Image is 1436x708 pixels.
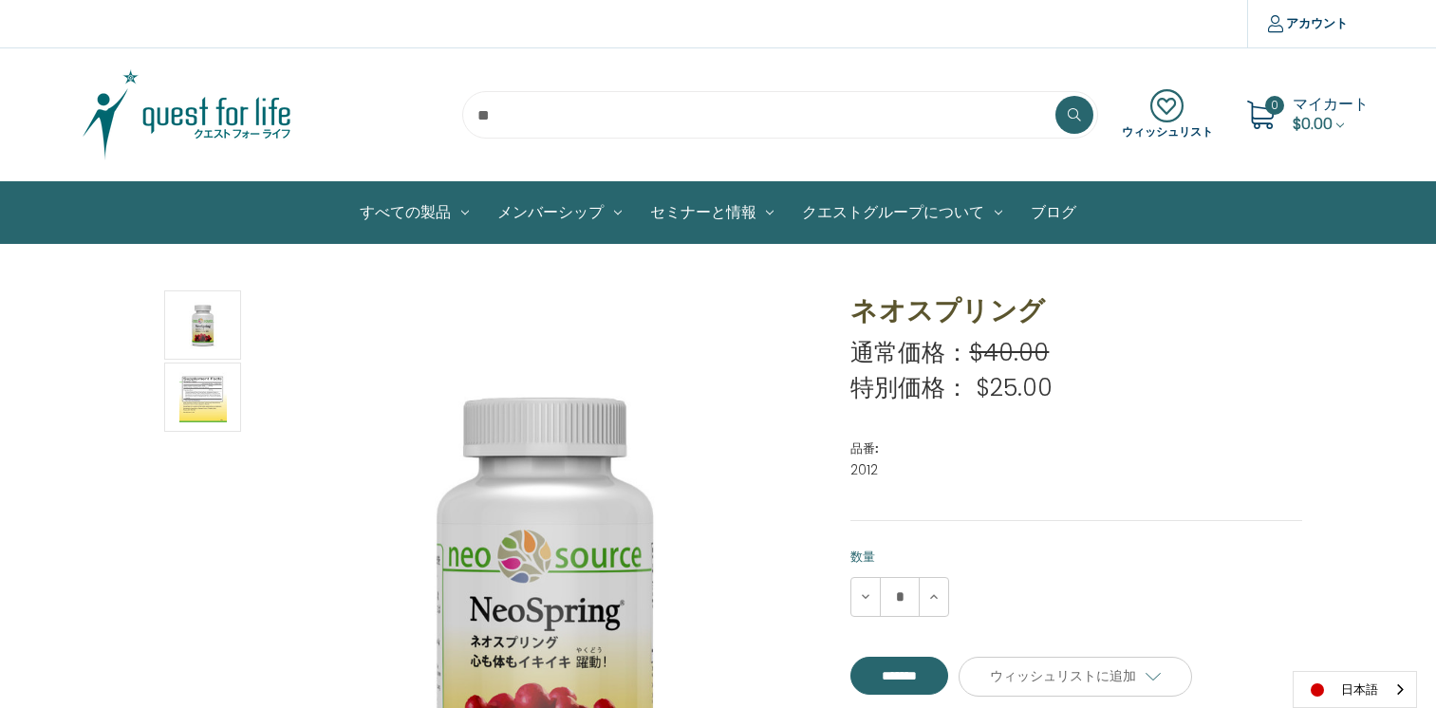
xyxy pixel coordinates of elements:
[483,182,636,243] a: メンバーシップ
[1293,671,1417,708] aside: Language selected: 日本語
[1293,113,1333,135] span: $0.00
[976,371,1053,404] span: $25.00
[1122,89,1213,140] a: ウィッシュリスト
[179,293,227,357] img: ネオスプリング
[179,365,227,429] img: ネオスプリング
[850,439,1297,458] dt: 品番:
[850,460,1302,480] dd: 2012
[850,371,969,404] span: 特別価格：
[959,657,1192,697] a: ウィッシュリストに追加
[636,182,789,243] a: セミナーと情報
[1265,96,1284,115] span: 0
[1293,93,1369,135] a: Cart with 0 items
[788,182,1016,243] a: クエストグループについて
[990,667,1136,684] span: ウィッシュリストに追加
[850,290,1302,330] h1: ネオスプリング
[850,548,1302,567] label: 数量
[1293,671,1417,708] div: Language
[1016,182,1091,243] a: ブログ
[850,336,969,369] span: 通常価格：
[1293,93,1369,115] span: マイカート
[68,67,306,162] img: クエスト・グループ
[1294,672,1416,707] a: 日本語
[969,336,1049,369] span: $40.00
[345,182,483,243] a: All Products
